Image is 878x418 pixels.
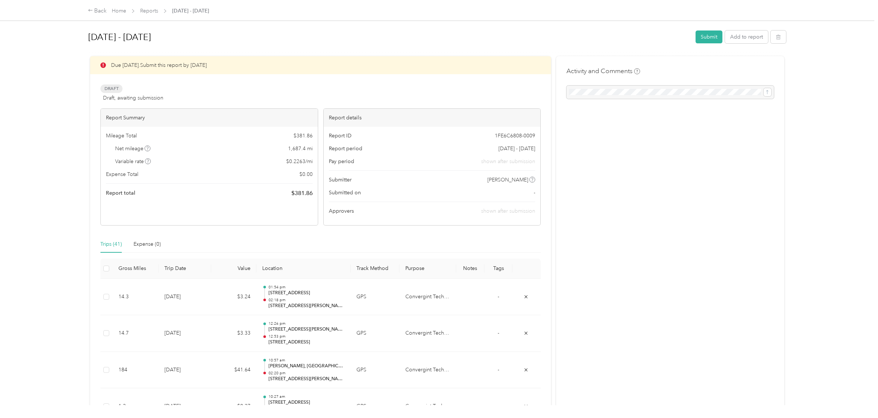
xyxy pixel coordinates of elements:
span: Mileage Total [106,132,137,140]
h1: Aug 1 - 31, 2025 [88,28,690,46]
th: Trip Date [159,259,211,279]
span: - [498,367,499,373]
td: $3.24 [211,279,256,316]
th: Track Method [351,259,399,279]
td: $41.64 [211,352,256,389]
p: 12:26 pm [269,321,345,326]
p: [STREET_ADDRESS] [269,290,345,296]
p: 10:57 am [269,358,345,363]
p: 12:53 pm [269,334,345,339]
p: 01:54 pm [269,285,345,290]
p: [PERSON_NAME], [GEOGRAPHIC_DATA], [GEOGRAPHIC_DATA] [269,363,345,370]
button: Add to report [725,30,768,43]
td: Convergint Technologies [399,315,456,352]
div: Back [88,7,107,15]
span: $ 0.2263 / mi [286,158,313,165]
iframe: Everlance-gr Chat Button Frame [837,377,878,418]
td: [DATE] [159,352,211,389]
td: 14.3 [113,279,159,316]
span: 1,687.4 mi [288,145,313,152]
span: [DATE] - [DATE] [498,145,535,152]
span: Approvers [329,207,354,215]
div: Report Summary [101,109,318,127]
span: [PERSON_NAME] [487,176,528,184]
th: Location [256,259,351,279]
td: Convergint Technologies [399,352,456,389]
span: $ 381.86 [291,189,313,198]
div: Trips (41) [100,240,122,248]
p: [STREET_ADDRESS][PERSON_NAME] [269,376,345,382]
div: Due [DATE]. Submit this report by [DATE] [90,56,551,74]
p: 02:20 pm [269,371,345,376]
span: - [498,330,499,336]
th: Gross Miles [113,259,159,279]
span: Report period [329,145,362,152]
td: GPS [351,352,399,389]
h4: Activity and Comments [566,66,640,76]
span: $ 381.86 [294,132,313,140]
span: Submitter [329,176,352,184]
p: [STREET_ADDRESS] [269,399,345,406]
span: Report ID [329,132,352,140]
span: Expense Total [106,170,138,178]
span: - [534,189,535,197]
p: 10:27 am [269,394,345,399]
td: GPS [351,279,399,316]
p: 02:18 pm [269,298,345,303]
span: 1FE6C6808-0009 [495,132,535,140]
span: Pay period [329,158,354,165]
div: Expense (0) [134,240,161,248]
td: 184 [113,352,159,389]
span: Submitted on [329,189,361,197]
span: Variable rate [115,158,151,165]
td: 14.7 [113,315,159,352]
td: [DATE] [159,279,211,316]
button: Submit [696,30,722,43]
p: [STREET_ADDRESS][PERSON_NAME] [269,326,345,333]
span: Draft [100,84,122,93]
span: [DATE] - [DATE] [172,7,209,15]
span: Report total [106,189,135,197]
a: Reports [140,8,158,14]
span: shown after submission [481,158,535,165]
a: Home [112,8,126,14]
span: Draft, awaiting submission [103,94,163,102]
td: GPS [351,315,399,352]
span: - [498,403,499,409]
td: $3.33 [211,315,256,352]
span: Net mileage [115,145,151,152]
span: $ 0.00 [299,170,313,178]
span: shown after submission [481,208,535,214]
th: Notes [456,259,484,279]
p: [STREET_ADDRESS][PERSON_NAME] [269,303,345,309]
th: Value [211,259,256,279]
th: Tags [484,259,513,279]
td: [DATE] [159,315,211,352]
span: - [498,293,499,300]
td: Convergint Technologies [399,279,456,316]
th: Purpose [399,259,456,279]
p: [STREET_ADDRESS] [269,339,345,346]
div: Report details [324,109,541,127]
